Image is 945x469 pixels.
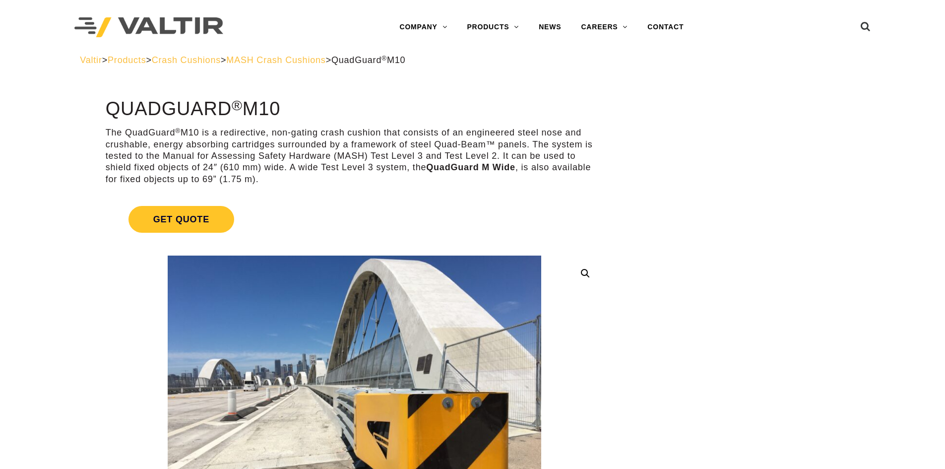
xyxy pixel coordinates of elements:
a: PRODUCTS [457,17,529,37]
a: NEWS [529,17,571,37]
strong: QuadGuard M Wide [426,162,515,172]
span: QuadGuard M10 [331,55,405,65]
a: MASH Crash Cushions [226,55,325,65]
span: Get Quote [128,206,234,233]
div: > > > > [80,55,865,66]
sup: ® [175,127,181,134]
a: CAREERS [571,17,637,37]
a: Valtir [80,55,102,65]
a: Products [108,55,146,65]
h1: QuadGuard M10 [106,99,603,120]
a: CONTACT [637,17,693,37]
a: Crash Cushions [152,55,221,65]
sup: ® [381,55,387,62]
a: COMPANY [389,17,457,37]
sup: ® [232,97,243,113]
a: Get Quote [106,194,603,245]
img: Valtir [74,17,223,38]
p: The QuadGuard M10 is a redirective, non-gating crash cushion that consists of an engineered steel... [106,127,603,185]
